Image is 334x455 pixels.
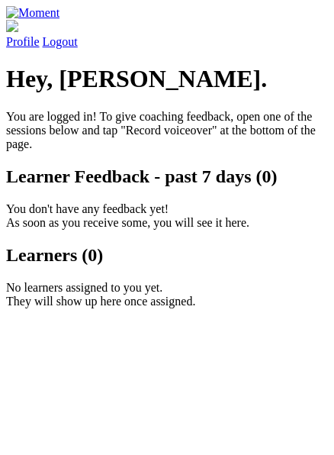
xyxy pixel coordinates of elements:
[43,35,78,48] a: Logout
[6,166,328,187] h2: Learner Feedback - past 7 days (0)
[6,65,328,93] h1: Hey, [PERSON_NAME].
[6,110,328,151] p: You are logged in! To give coaching feedback, open one of the sessions below and tap "Record voic...
[6,20,18,32] img: default_avatar-b4e2223d03051bc43aaaccfb402a43260a3f17acc7fafc1603fdf008d6cba3c9.png
[6,202,328,230] p: You don't have any feedback yet! As soon as you receive some, you will see it here.
[6,20,328,48] a: Profile
[6,6,59,20] img: Moment
[6,281,328,308] p: No learners assigned to you yet. They will show up here once assigned.
[6,245,328,266] h2: Learners (0)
